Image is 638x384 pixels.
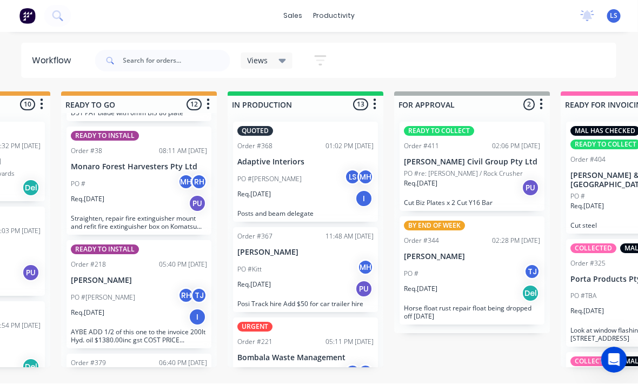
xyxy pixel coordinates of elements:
p: PO #TBA [571,292,597,301]
div: 08:11 AM [DATE] [159,147,208,156]
p: [PERSON_NAME] Civil Group Pty Ltd [404,158,541,167]
p: Req. [DATE] [571,202,604,211]
div: READY TO INSTALL [71,245,139,255]
p: Req. [DATE] [404,179,438,189]
div: BY END OF WEEK [404,221,466,231]
div: LS [345,169,361,186]
div: sales [278,8,308,24]
div: 11:48 AM [DATE] [326,232,374,242]
div: PU [189,195,207,213]
div: RH [191,174,208,190]
div: Workflow [32,55,77,68]
div: PU [522,180,540,197]
div: Order #325 [571,259,606,269]
div: productivity [308,8,360,24]
span: LS [610,11,618,21]
p: Adaptive Interiors [238,158,374,167]
div: I [189,309,207,326]
div: Del [522,285,540,302]
div: READY TO INSTALLOrder #21805:40 PM [DATE][PERSON_NAME]PO #[PERSON_NAME]RHTJReq.[DATE]IAYBE ADD 1/... [67,241,212,349]
div: 02:06 PM [DATE] [493,142,541,151]
p: [PERSON_NAME] [238,248,374,257]
p: Cut Biz Plates x 2 Cut Y16 Bar [404,199,541,207]
div: 06:40 PM [DATE] [159,359,208,368]
div: TJ [191,288,208,304]
p: AYBE ADD 1/2 of this one to the invoice 200lt Hyd. oil $1380.00inc gst COST PRICE (Bombala cycles... [71,328,208,345]
p: PO # [404,269,419,279]
span: Views [248,55,268,67]
div: RH [345,365,361,381]
div: MH [358,169,374,186]
div: Order #38 [71,147,103,156]
div: Order #368 [238,142,273,151]
p: [PERSON_NAME] [71,276,208,286]
p: [PERSON_NAME] [404,253,541,262]
div: COLLECTED [571,357,617,367]
p: Horse float rust repair float being dropped off [DATE] [404,304,541,321]
div: TJ [524,264,541,280]
p: Req. [DATE] [71,195,105,204]
div: 02:28 PM [DATE] [493,236,541,246]
div: Order #367 [238,232,273,242]
div: 05:11 PM [DATE] [326,337,374,347]
div: Order #36711:48 AM [DATE][PERSON_NAME]PO #KittMHReq.[DATE]PUPosi Track hire Add $50 for car trail... [234,228,378,313]
div: COLLECTED [571,244,617,254]
div: TJ [358,365,374,381]
div: QUOTEDOrder #36801:02 PM [DATE]Adaptive InteriorsPO #[PERSON_NAME]LSMHReq.[DATE]IPosts and beam d... [234,122,378,222]
div: Order #344 [404,236,440,246]
p: PO #re: [PERSON_NAME] / Rock Crusher [404,169,523,179]
p: Req. [DATE] [238,190,271,200]
p: Monaro Forest Harvesters Pty Ltd [71,163,208,172]
p: Req. [DATE] [238,280,271,290]
div: READY TO COLLECTOrder #41102:06 PM [DATE][PERSON_NAME] Civil Group Pty LtdPO #re: [PERSON_NAME] /... [400,122,545,211]
div: Del [23,180,40,197]
p: Bombala Waste Management [238,354,374,363]
p: Straighten, repair fire extinguisher mount and refit fire extinguisher box on Komatsu 895 ( Lovey ) [71,215,208,231]
p: Req. [DATE] [71,308,105,318]
p: PO # [71,180,86,189]
p: PO #Kitt [238,265,262,275]
div: Order #411 [404,142,440,151]
div: READY TO INSTALL [71,131,139,141]
p: Req. [DATE] [571,307,604,316]
div: MH [178,174,195,190]
div: 01:02 PM [DATE] [326,142,374,151]
img: Factory [19,8,36,24]
div: I [356,190,373,208]
p: Req. [DATE] [404,284,438,294]
div: Order #221 [238,337,273,347]
input: Search for orders... [123,50,230,72]
div: READY TO COLLECT [404,127,475,136]
div: MH [358,260,374,276]
div: BY END OF WEEKOrder #34402:28 PM [DATE][PERSON_NAME]PO #TJReq.[DATE]DelHorse float rust repair fl... [400,217,545,325]
iframe: Intercom live chat [601,347,627,373]
div: 05:40 PM [DATE] [159,260,208,270]
div: RH [178,288,195,304]
div: Order #218 [71,260,107,270]
div: QUOTED [238,127,274,136]
p: PO #[PERSON_NAME] [238,175,302,184]
p: PO #[PERSON_NAME] [71,293,136,303]
div: Order #404 [571,155,606,165]
div: READY TO INSTALLOrder #3808:11 AM [DATE]Monaro Forest Harvesters Pty LtdPO #MHRHReq.[DATE]PUStrai... [67,127,212,235]
p: Posts and beam delegate [238,210,374,218]
div: PU [356,281,373,298]
p: Posi Track hire Add $50 for car trailer hire [238,300,374,308]
div: Del [23,359,40,376]
div: Order #379 [71,359,107,368]
div: PU [23,264,40,282]
p: PO # [571,192,586,202]
div: URGENT [238,322,273,332]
